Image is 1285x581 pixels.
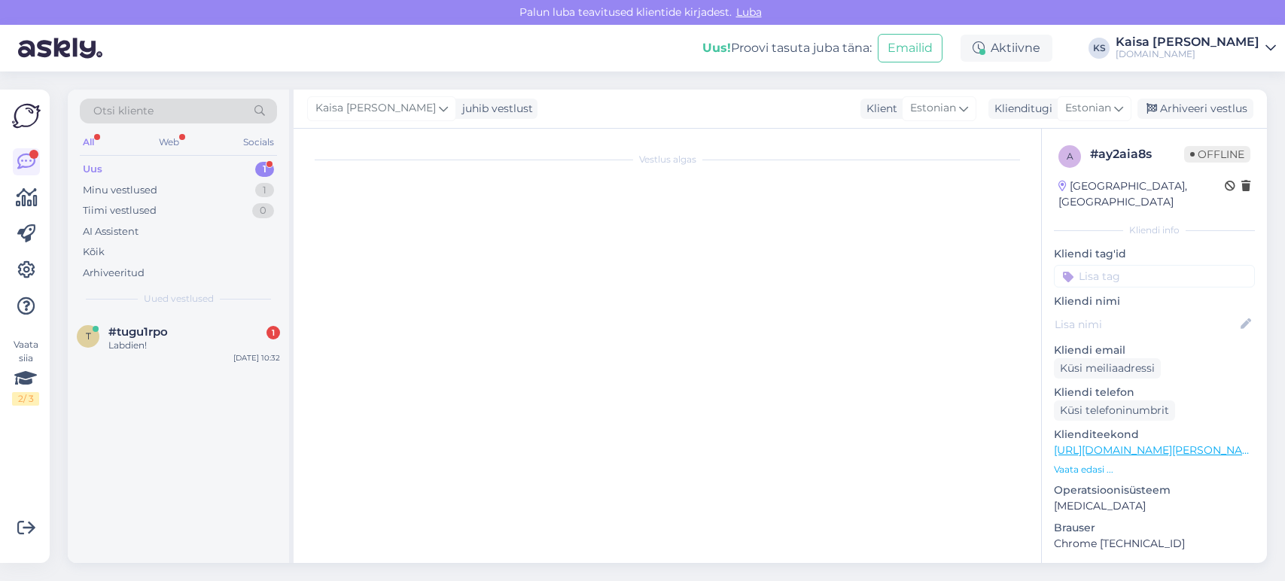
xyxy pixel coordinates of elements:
div: 2 / 3 [12,392,39,406]
div: KS [1089,38,1110,59]
div: Uus [83,162,102,177]
p: [MEDICAL_DATA] [1054,498,1255,514]
div: [DOMAIN_NAME] [1116,48,1259,60]
p: Kliendi email [1054,342,1255,358]
div: juhib vestlust [456,101,533,117]
b: Uus! [702,41,731,55]
div: Aktiivne [961,35,1052,62]
div: Web [156,132,182,152]
div: Küsi meiliaadressi [1054,358,1161,379]
span: t [86,330,91,342]
div: Klienditugi [988,101,1052,117]
div: Kliendi info [1054,224,1255,237]
span: Estonian [910,100,956,117]
div: Labdien! [108,339,280,352]
div: Vestlus algas [309,153,1026,166]
div: # ay2aia8s [1090,145,1184,163]
div: Küsi telefoninumbrit [1054,400,1175,421]
div: Kõik [83,245,105,260]
p: Kliendi telefon [1054,385,1255,400]
div: Klient [860,101,897,117]
p: Vaata edasi ... [1054,463,1255,476]
div: 0 [252,203,274,218]
span: #tugu1rpo [108,325,168,339]
div: Vaata siia [12,338,39,406]
div: Arhiveeritud [83,266,145,281]
div: [DATE] 10:32 [233,352,280,364]
span: Otsi kliente [93,103,154,119]
span: Kaisa [PERSON_NAME] [315,100,436,117]
p: Kliendi nimi [1054,294,1255,309]
div: All [80,132,97,152]
div: Arhiveeri vestlus [1137,99,1253,119]
div: Minu vestlused [83,183,157,198]
div: Tiimi vestlused [83,203,157,218]
div: Socials [240,132,277,152]
div: 1 [255,183,274,198]
input: Lisa tag [1054,265,1255,287]
p: Brauser [1054,520,1255,536]
div: [GEOGRAPHIC_DATA], [GEOGRAPHIC_DATA] [1058,178,1225,210]
span: Luba [732,5,766,19]
input: Lisa nimi [1055,316,1238,333]
div: 1 [255,162,274,177]
button: Emailid [878,34,942,62]
div: Kaisa [PERSON_NAME] [1116,36,1259,48]
p: Kliendi tag'id [1054,246,1255,262]
p: Operatsioonisüsteem [1054,482,1255,498]
a: Kaisa [PERSON_NAME][DOMAIN_NAME] [1116,36,1276,60]
span: Uued vestlused [144,292,214,306]
div: 1 [266,326,280,339]
span: Estonian [1065,100,1111,117]
p: Chrome [TECHNICAL_ID] [1054,536,1255,552]
p: Klienditeekond [1054,427,1255,443]
div: AI Assistent [83,224,139,239]
img: Askly Logo [12,102,41,130]
div: Proovi tasuta juba täna: [702,39,872,57]
span: Offline [1184,146,1250,163]
span: a [1067,151,1073,162]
